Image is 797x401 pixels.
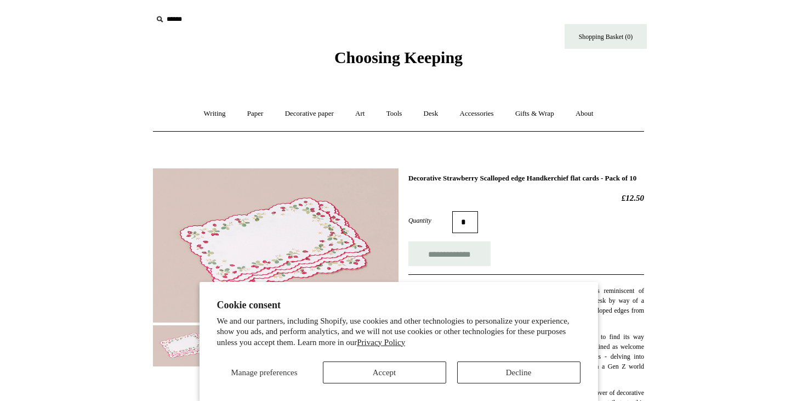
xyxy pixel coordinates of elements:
[408,174,644,183] h1: Decorative Strawberry Scalloped edge Handkerchief flat cards - Pack of 10
[565,24,647,49] a: Shopping Basket (0)
[323,362,446,383] button: Accept
[505,99,564,128] a: Gifts & Wrap
[357,338,405,347] a: Privacy Policy
[275,99,344,128] a: Decorative paper
[237,99,274,128] a: Paper
[231,368,297,377] span: Manage preferences
[194,99,236,128] a: Writing
[345,99,374,128] a: Art
[217,362,312,383] button: Manage preferences
[566,99,604,128] a: About
[217,300,580,311] h2: Cookie consent
[414,99,448,128] a: Desk
[457,362,580,383] button: Decline
[153,325,219,366] img: Decorative Strawberry Scalloped edge Handkerchief flat cards - Pack of 10
[153,168,398,323] img: Decorative Strawberry Scalloped edge Handkerchief flat cards - Pack of 10
[334,57,463,65] a: Choosing Keeping
[408,216,452,225] label: Quantity
[217,316,580,348] p: We and our partners, including Shopify, use cookies and other technologies to personalize your ex...
[450,99,504,128] a: Accessories
[377,99,412,128] a: Tools
[334,48,463,66] span: Choosing Keeping
[408,193,644,203] h2: £12.50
